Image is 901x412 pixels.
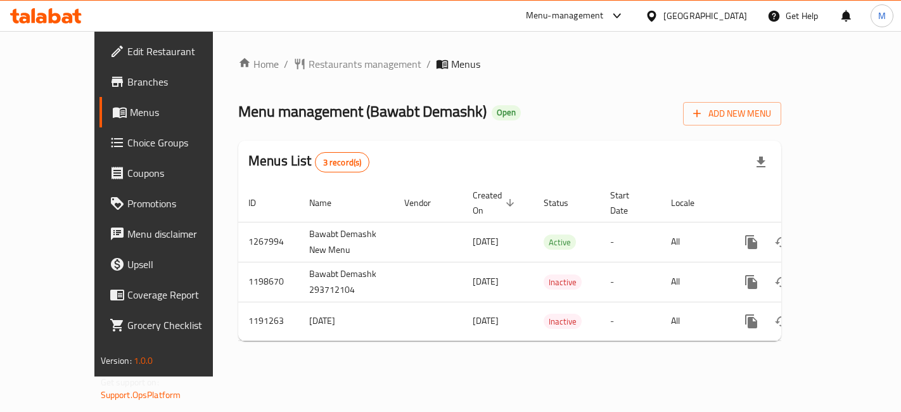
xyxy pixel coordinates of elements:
td: - [600,302,661,340]
span: [DATE] [473,233,499,250]
td: [DATE] [299,302,394,340]
div: Export file [746,147,776,177]
span: Choice Groups [127,135,234,150]
button: more [736,306,767,337]
span: [DATE] [473,273,499,290]
td: 1267994 [238,222,299,262]
span: 3 record(s) [316,157,369,169]
div: Inactive [544,274,582,290]
span: Inactive [544,314,582,329]
button: Change Status [767,306,797,337]
span: Coupons [127,165,234,181]
span: Coverage Report [127,287,234,302]
span: Get support on: [101,374,159,390]
a: Coupons [99,158,245,188]
span: Inactive [544,275,582,290]
span: Branches [127,74,234,89]
div: [GEOGRAPHIC_DATA] [663,9,747,23]
a: Choice Groups [99,127,245,158]
td: - [600,262,661,302]
span: Menu disclaimer [127,226,234,241]
a: Promotions [99,188,245,219]
a: Support.OpsPlatform [101,387,181,403]
a: Grocery Checklist [99,310,245,340]
button: Change Status [767,227,797,257]
a: Upsell [99,249,245,280]
button: Add New Menu [683,102,781,126]
a: Edit Restaurant [99,36,245,67]
div: Open [492,105,521,120]
li: / [284,56,288,72]
th: Actions [726,184,868,222]
span: 1.0.0 [134,352,153,369]
li: / [426,56,431,72]
div: Active [544,235,576,250]
span: Locale [671,195,711,210]
span: Active [544,235,576,250]
a: Menu disclaimer [99,219,245,249]
span: Upsell [127,257,234,272]
td: All [661,302,726,340]
a: Branches [99,67,245,97]
span: Menus [451,56,480,72]
a: Coverage Report [99,280,245,310]
td: - [600,222,661,262]
td: 1191263 [238,302,299,340]
a: Home [238,56,279,72]
div: Total records count [315,152,370,172]
td: All [661,222,726,262]
a: Menus [99,97,245,127]
span: Promotions [127,196,234,211]
nav: breadcrumb [238,56,781,72]
span: Open [492,107,521,118]
span: Grocery Checklist [127,318,234,333]
span: Restaurants management [309,56,421,72]
span: ID [248,195,272,210]
td: 1198670 [238,262,299,302]
a: Restaurants management [293,56,421,72]
button: more [736,227,767,257]
span: [DATE] [473,312,499,329]
td: Bawabt Demashk New Menu [299,222,394,262]
span: Vendor [404,195,447,210]
span: Status [544,195,585,210]
span: Add New Menu [693,106,771,122]
span: M [878,9,886,23]
h2: Menus List [248,151,369,172]
span: Version: [101,352,132,369]
span: Edit Restaurant [127,44,234,59]
table: enhanced table [238,184,868,341]
button: more [736,267,767,297]
td: All [661,262,726,302]
span: Menus [130,105,234,120]
div: Inactive [544,314,582,329]
span: Name [309,195,348,210]
span: Menu management ( Bawabt Demashk ) [238,97,487,126]
span: Created On [473,188,518,218]
button: Change Status [767,267,797,297]
span: Start Date [610,188,646,218]
div: Menu-management [526,8,604,23]
td: Bawabt Demashk 293712104 [299,262,394,302]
